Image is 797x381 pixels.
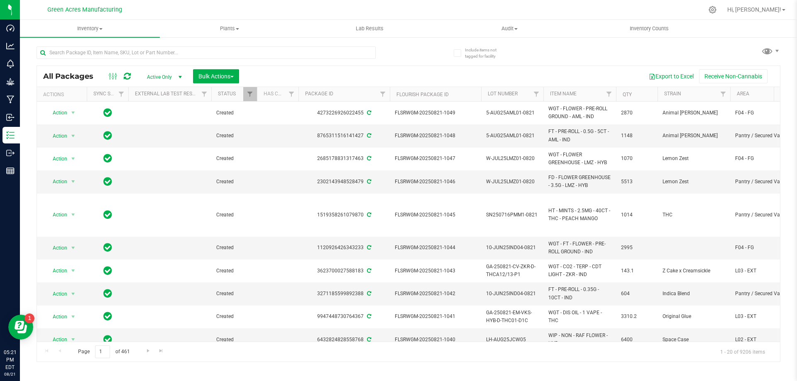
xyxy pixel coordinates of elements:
span: Pantry / Secured Vault [735,290,787,298]
span: 1 - 20 of 9206 items [714,345,772,358]
span: Inventory [20,25,160,32]
a: Flourish Package ID [396,92,449,97]
span: Action [45,334,68,345]
span: Action [45,130,68,142]
inline-svg: Monitoring [6,60,15,68]
span: In Sync [103,209,112,221]
a: Area [737,91,749,97]
span: FD - FLOWER GREENHOUSE - 3.5G - LMZ - HYB [548,174,611,189]
span: Plants [160,25,299,32]
div: 9947448730764367 [297,313,391,320]
span: WGT - FLOWER GREENHOUSE - LMZ - HYB [548,151,611,167]
span: select [68,311,78,323]
span: THC [663,211,725,219]
span: Created [216,290,252,298]
span: Bulk Actions [198,73,234,80]
a: Filter [716,87,730,101]
a: Go to the last page [155,345,167,357]
span: In Sync [103,130,112,141]
span: F04 - FG [735,109,787,117]
span: In Sync [103,242,112,253]
span: 1148 [621,132,653,140]
a: Filter [376,87,390,101]
span: FLSRWGM-20250821-1040 [395,336,476,344]
span: Sync from Compliance System [366,268,371,274]
span: Action [45,209,68,221]
span: 1014 [621,211,653,219]
a: Filter [243,87,257,101]
span: Action [45,288,68,300]
a: Filter [530,87,543,101]
span: select [68,209,78,221]
a: Inventory [20,20,160,37]
span: WGT - FT - FLOWER - PRE-ROLL GROUND - IND [548,240,611,256]
span: SN250716PMM1-0821 [486,211,538,219]
span: 5513 [621,178,653,186]
span: Lemon Zest [663,178,725,186]
span: F04 - FG [735,244,787,252]
span: 6400 [621,336,653,344]
span: HT - MINTS - 2.5MG - 40CT - THC - PEACH MANGO [548,207,611,223]
span: Sync from Compliance System [366,179,371,184]
span: FT - PRE-ROLL - 0.35G - 10CT - IND [548,286,611,301]
input: 1 [95,345,110,358]
inline-svg: Reports [6,167,15,175]
span: Indica Blend [663,290,725,298]
inline-svg: Dashboard [6,24,15,32]
span: Sync from Compliance System [366,110,371,116]
span: 2870 [621,109,653,117]
span: FLSRWGM-20250821-1047 [395,155,476,163]
span: W-JUL25LMZ01-0820 [486,155,538,163]
a: Status [218,91,236,97]
div: Manage settings [707,6,718,14]
span: FLSRWGM-20250821-1046 [395,178,476,186]
a: Audit [440,20,579,37]
span: Created [216,178,252,186]
inline-svg: Inventory [6,131,15,139]
a: Filter [198,87,211,101]
span: In Sync [103,107,112,119]
span: Action [45,311,68,323]
span: 2995 [621,244,653,252]
span: FLSRWGM-20250821-1044 [395,244,476,252]
span: FLSRWGM-20250821-1048 [395,132,476,140]
a: Lab Results [300,20,440,37]
span: Animal [PERSON_NAME] [663,132,725,140]
a: External Lab Test Result [135,91,200,97]
span: Action [45,153,68,165]
div: 6432824828558768 [297,336,391,344]
span: Lemon Zest [663,155,725,163]
span: Green Acres Manufacturing [47,6,122,13]
a: Item Name [550,91,577,97]
span: Action [45,176,68,187]
span: 5-AUG25AML01-0821 [486,109,538,117]
a: Lot Number [488,91,518,97]
span: LH-AUG25JCW05 [486,336,538,344]
a: Inventory Counts [579,20,719,37]
span: 3310.2 [621,313,653,320]
span: select [68,334,78,345]
span: Created [216,155,252,163]
p: 08/21 [4,371,16,377]
span: FLSRWGM-20250821-1045 [395,211,476,219]
span: 10-JUN25IND04-0821 [486,290,538,298]
span: Created [216,109,252,117]
div: 4273226926022455 [297,109,391,117]
span: 1070 [621,155,653,163]
inline-svg: Inbound [6,113,15,121]
div: 1120926426343233 [297,244,391,252]
span: Sync from Compliance System [366,245,371,250]
span: L03 - EXT [735,313,787,320]
span: select [68,153,78,165]
span: FLSRWGM-20250821-1043 [395,267,476,275]
div: 1519358261079870 [297,211,391,219]
span: W-JUL25LMZ01-0820 [486,178,538,186]
button: Receive Non-Cannabis [699,69,768,83]
span: In Sync [103,334,112,345]
input: Search Package ID, Item Name, SKU, Lot or Part Number... [37,46,376,59]
span: Space Case [663,336,725,344]
p: 05:21 PM EDT [4,349,16,371]
span: select [68,288,78,300]
span: FLSRWGM-20250821-1041 [395,313,476,320]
